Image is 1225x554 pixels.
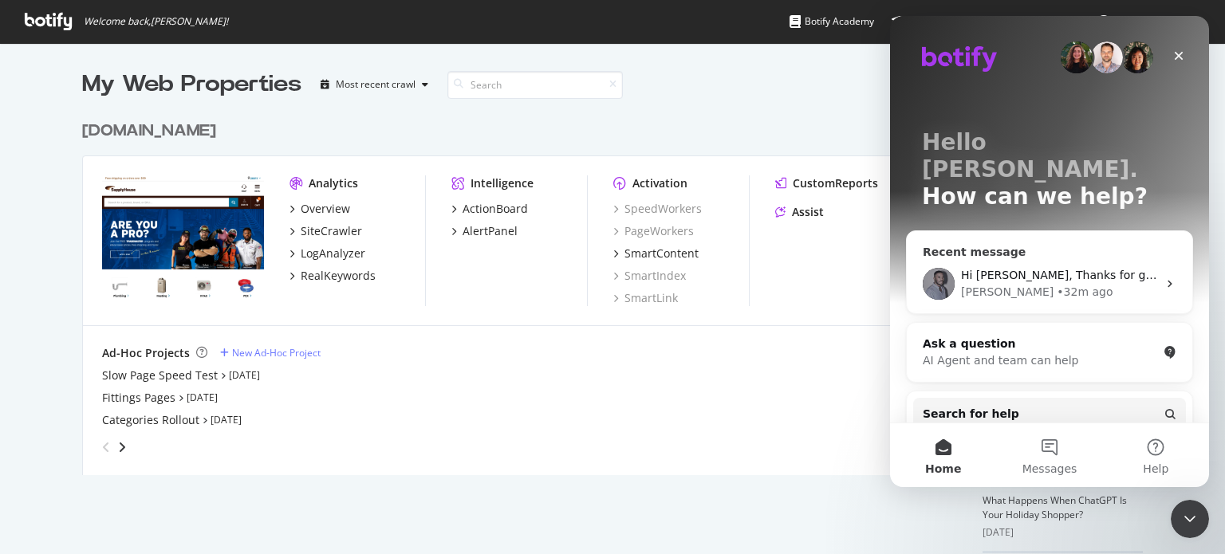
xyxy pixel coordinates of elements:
[187,391,218,404] a: [DATE]
[116,439,128,455] div: angle-right
[290,268,376,284] a: RealKeywords
[290,246,365,261] a: LogAnalyzer
[102,345,190,361] div: Ad-Hoc Projects
[613,223,694,239] a: PageWorkers
[775,175,878,191] a: CustomReports
[82,100,944,475] div: grid
[775,204,824,220] a: Assist
[447,71,623,99] input: Search
[463,223,518,239] div: AlertPanel
[102,367,218,383] a: Slow Page Speed Test
[82,120,223,143] a: [DOMAIN_NAME]
[290,223,362,239] a: SiteCrawler
[624,246,699,261] div: SmartContent
[102,412,199,428] a: Categories Rollout
[1085,9,1217,34] button: [PERSON_NAME]
[613,201,702,217] a: SpeedWorkers
[102,390,175,406] a: Fittings Pages
[23,382,296,414] button: Search for help
[983,493,1127,521] a: What Happens When ChatGPT Is Your Holiday Shopper?
[613,290,678,306] a: SmartLink
[82,120,216,143] div: [DOMAIN_NAME]
[890,16,1209,487] iframe: Intercom live chat
[301,246,365,261] div: LogAnalyzer
[309,175,358,191] div: Analytics
[220,346,321,360] a: New Ad-Hoc Project
[71,268,163,285] div: [PERSON_NAME]
[632,175,687,191] div: Activation
[33,336,267,353] div: AI Agent and team can help
[96,434,116,460] div: angle-left
[613,268,686,284] a: SmartIndex
[892,14,985,29] div: Knowledge Base
[1002,14,1085,29] div: Organizations
[229,368,260,382] a: [DATE]
[1117,14,1192,28] span: Alejandra Roca
[301,201,350,217] div: Overview
[33,320,267,336] div: Ask a question
[983,525,1143,540] div: [DATE]
[613,246,699,261] a: SmartContent
[451,223,518,239] a: AlertPanel
[290,201,350,217] a: Overview
[71,253,1158,265] span: Hi [PERSON_NAME], Thanks for getting back to me. So you mean when you're trying to add a filter o...
[471,175,534,191] div: Intelligence
[167,268,223,285] div: • 32m ago
[301,268,376,284] div: RealKeywords
[336,80,416,89] div: Most recent crawl
[792,204,824,220] div: Assist
[301,223,362,239] div: SiteCrawler
[232,346,321,360] div: New Ad-Hoc Project
[33,390,129,407] span: Search for help
[793,175,878,191] div: CustomReports
[84,15,228,28] span: Welcome back, [PERSON_NAME] !
[790,14,874,29] div: Botify Academy
[16,306,303,367] div: Ask a questionAI Agent and team can help
[1171,500,1209,538] iframe: Intercom live chat
[35,447,71,458] span: Home
[451,201,528,217] a: ActionBoard
[274,26,303,54] div: Close
[132,447,187,458] span: Messages
[82,69,301,100] div: My Web Properties
[102,175,264,305] img: www.supplyhouse.com
[314,72,435,97] button: Most recent crawl
[253,447,278,458] span: Help
[106,407,212,471] button: Messages
[211,413,242,426] a: [DATE]
[213,407,319,471] button: Help
[463,201,528,217] div: ActionBoard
